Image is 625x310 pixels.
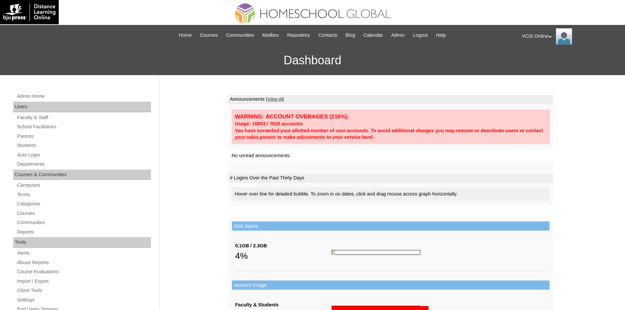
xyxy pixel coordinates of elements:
a: Auto Login [16,151,151,159]
a: Terms [16,191,151,199]
a: Clone Tools [16,286,151,295]
a: Campuses [16,181,151,189]
div: Faculty & Students [235,301,332,308]
span: Help [436,31,446,39]
span: Mailbox [262,31,279,39]
span: Blog [345,31,355,39]
a: Home [176,31,195,39]
div: Tools [13,237,151,248]
td: # Logins Over the Past Thirty Days [228,174,553,183]
span: Communities [226,31,254,39]
div: Courses & Communities [13,170,151,180]
a: Contacts [315,31,341,39]
td: Account Usage [232,280,550,290]
a: Students [16,141,151,150]
a: Courses [197,31,221,39]
div: You have exceeded your allotted number of user accounts. To avoid additional charges you may remo... [235,127,547,141]
a: Admin Home [16,92,151,100]
img: VCIS Online Admin [556,28,572,45]
td: Disk Space [232,221,550,231]
a: Logout [410,31,431,39]
a: Repository [284,31,313,39]
td: No unread announcements. [228,150,553,162]
a: Communities [223,31,258,39]
a: School Facilitators [16,123,151,131]
a: Alerts [16,249,151,257]
a: Faculty & Staff [16,114,151,122]
a: Abuse Reports [16,258,151,267]
a: Mailbox [259,31,282,39]
a: Courses [16,209,151,217]
a: Calendar [360,31,386,39]
div: VCIS Online [522,28,618,45]
a: Reports [16,228,151,236]
span: Courses [200,31,218,39]
div: Hover over line for detailed bubble. To zoom in on dates, click and drag mouse across graph horiz... [232,187,550,201]
a: Blog [342,31,358,39]
span: Home [179,31,192,39]
span: Repository [287,31,310,39]
a: View All [267,96,284,102]
span: Calendar [364,31,383,39]
a: Parents [16,132,151,140]
a: Settings [16,296,151,304]
a: Help [433,31,449,39]
a: Admin [388,31,408,39]
img: logo-white.png [3,3,55,21]
td: Announcements | [228,95,553,104]
a: Course Evaluations [16,268,151,276]
div: 4% [235,249,332,262]
a: Departments [16,160,151,168]
span: Admin [391,31,405,39]
strong: Usage: 16893 / 7815 accounts [235,121,303,126]
div: Users [13,102,151,112]
a: Communities [16,218,151,227]
a: Import / Export [16,277,151,285]
h3: Dashboard [3,46,622,75]
span: Logout [413,31,428,39]
div: 0.1GB / 2.3GB [235,242,332,249]
div: WARNING: ACCOUNT OVERAGES (216%) [235,113,547,120]
span: Contacts [318,31,337,39]
a: Categories [16,200,151,208]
